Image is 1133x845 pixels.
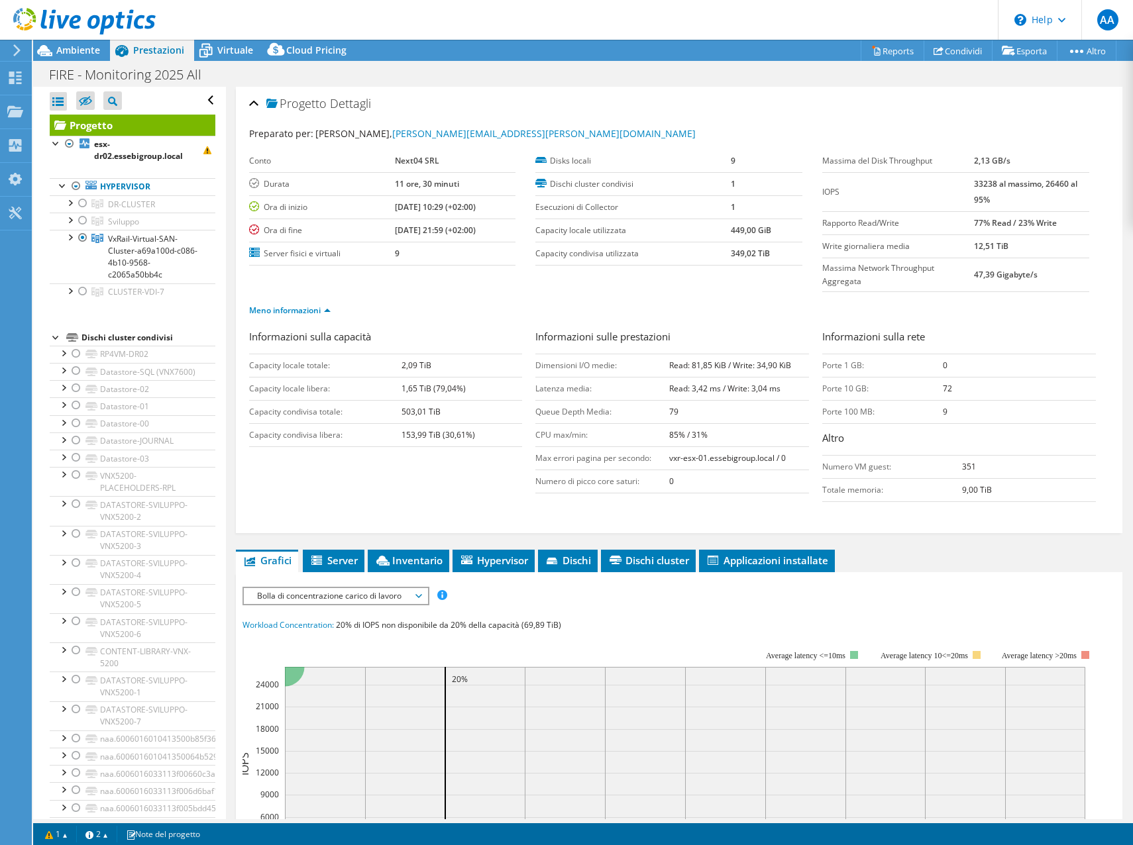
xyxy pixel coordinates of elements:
span: Hypervisor [459,554,528,567]
label: Ora di fine [249,224,396,237]
b: 503,01 TiB [402,406,441,417]
svg: \n [1014,14,1026,26]
label: Server fisici e virtuali [249,247,396,260]
span: Applicazioni installate [706,554,828,567]
a: CONTENT-LIBRARY-VNX-5200 [50,642,215,671]
b: vxr-esx-01.essebigroup.local / 0 [669,452,786,464]
a: DATASTORE-SVILUPPO-VNX5200-4 [50,555,215,584]
span: VxRail-Virtual-SAN-Cluster-a69a100d-c086-4b10-9568-c2065a50bb4c [108,233,197,280]
span: Prestazioni [133,44,184,56]
a: DR-CLUSTER [50,195,215,213]
a: esx-dr02.essebigroup.local [50,136,215,165]
a: DATASTORE-SVILUPPO-VNX5200-2 [50,496,215,525]
b: 9 [395,248,400,259]
td: Queue Depth Media: [535,400,669,423]
b: 1 [731,201,735,213]
a: VNX5200-PLACEHOLDERS-RPL [50,467,215,496]
a: RP4VM-DR02 [50,346,215,363]
h3: Informazioni sulle prestazioni [535,329,809,347]
a: DATASTORE-SVILUPPO-VNX5200-5 [50,584,215,613]
label: Disks locali [535,154,731,168]
b: 33238 al massimo, 26460 al 95% [974,178,1077,205]
b: 79 [669,406,678,417]
a: [PERSON_NAME][EMAIL_ADDRESS][PERSON_NAME][DOMAIN_NAME] [392,127,696,140]
label: Preparato per: [249,127,313,140]
span: AA [1097,9,1118,30]
b: 349,02 TiB [731,248,770,259]
span: 20% di IOPS non disponibile da 20% della capacità (69,89 TiB) [336,619,561,630]
td: Capacity condivisa libera: [249,423,402,446]
span: Server [309,554,358,567]
text: 6000 [260,811,279,822]
a: naa.600601601041350064b529a68797eb11 [50,748,215,765]
a: naa.6006016033113f00660c3ac0ca3af011 [50,765,215,782]
a: Datastore-01 [50,397,215,415]
tspan: Average latency <=10ms [766,651,845,660]
b: [DATE] 10:29 (+02:00) [395,201,476,213]
b: 77% Read / 23% Write [974,217,1057,228]
b: 449,00 GiB [731,224,771,236]
h3: Informazioni sulla capacità [249,329,523,347]
span: Cloud Pricing [286,44,347,56]
label: Rapporto Read/Write [822,217,974,230]
span: Dischi [545,554,591,567]
b: 9 [731,155,735,166]
b: 0 [669,475,674,487]
text: 18000 [256,723,279,734]
text: 9000 [260,789,279,800]
b: 9 [943,406,947,417]
span: Ambiente [56,44,100,56]
a: Progetto [50,115,215,136]
b: 2,09 TiB [402,360,431,371]
label: Massima Network Throughput Aggregata [822,262,974,288]
a: CLUSTER-VDI-7 [50,283,215,301]
b: 9,00 TiB [962,484,992,495]
b: 85% / 31% [669,429,708,440]
label: Durata [249,177,396,191]
td: Porte 1 GB: [822,354,943,377]
td: Totale memoria: [822,478,961,501]
label: Conto [249,154,396,168]
label: Capacity condivisa utilizzata [535,247,731,260]
a: Datastore-02 [50,380,215,397]
span: Dettagli [330,95,371,111]
a: 2 [76,826,117,842]
label: Capacity locale utilizzata [535,224,731,237]
a: Sviluppo [50,213,215,230]
text: 21000 [256,701,279,712]
a: naa.6006016010413500b85f368b8897eb11 [50,730,215,748]
td: Capacity locale libera: [249,377,402,400]
td: Dimensioni I/O medie: [535,354,669,377]
span: Workload Concentration: [243,619,334,630]
span: Progetto [266,97,327,111]
span: Grafici [243,554,292,567]
text: IOPS [237,752,252,775]
b: Read: 81,85 KiB / Write: 34,90 KiB [669,360,791,371]
a: Datastore-SQL (VNX7600) [50,363,215,380]
a: Esporta [992,40,1057,61]
span: CLUSTER-VDI-7 [108,286,164,297]
b: 153,99 TiB (30,61%) [402,429,475,440]
td: Porte 100 MB: [822,400,943,423]
h1: FIRE - Monitoring 2025 All [43,68,222,82]
a: naa.6006016033113f006d6baf1bcb3af011 [50,782,215,799]
label: Ora di inizio [249,201,396,214]
span: Virtuale [217,44,253,56]
b: 11 ore, 30 minuti [395,178,459,189]
h3: Altro [822,430,1096,448]
div: Dischi cluster condivisi [81,330,215,346]
a: DATASTORE-SVILUPPO-VNX5200-6 [50,613,215,642]
span: [PERSON_NAME], [315,127,696,140]
b: 2,13 GB/s [974,155,1010,166]
span: Dischi cluster [608,554,689,567]
label: Write giornaliera media [822,240,974,253]
b: 47,39 Gigabyte/s [974,269,1038,280]
a: Condividi [924,40,993,61]
b: 351 [962,461,976,472]
span: Bolla di concentrazione carico di lavoro [250,588,421,604]
b: 72 [943,383,952,394]
b: 12,51 TiB [974,240,1008,252]
text: 12000 [256,767,279,778]
a: Hypervisor [50,178,215,195]
h3: Informazioni sulla rete [822,329,1096,347]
